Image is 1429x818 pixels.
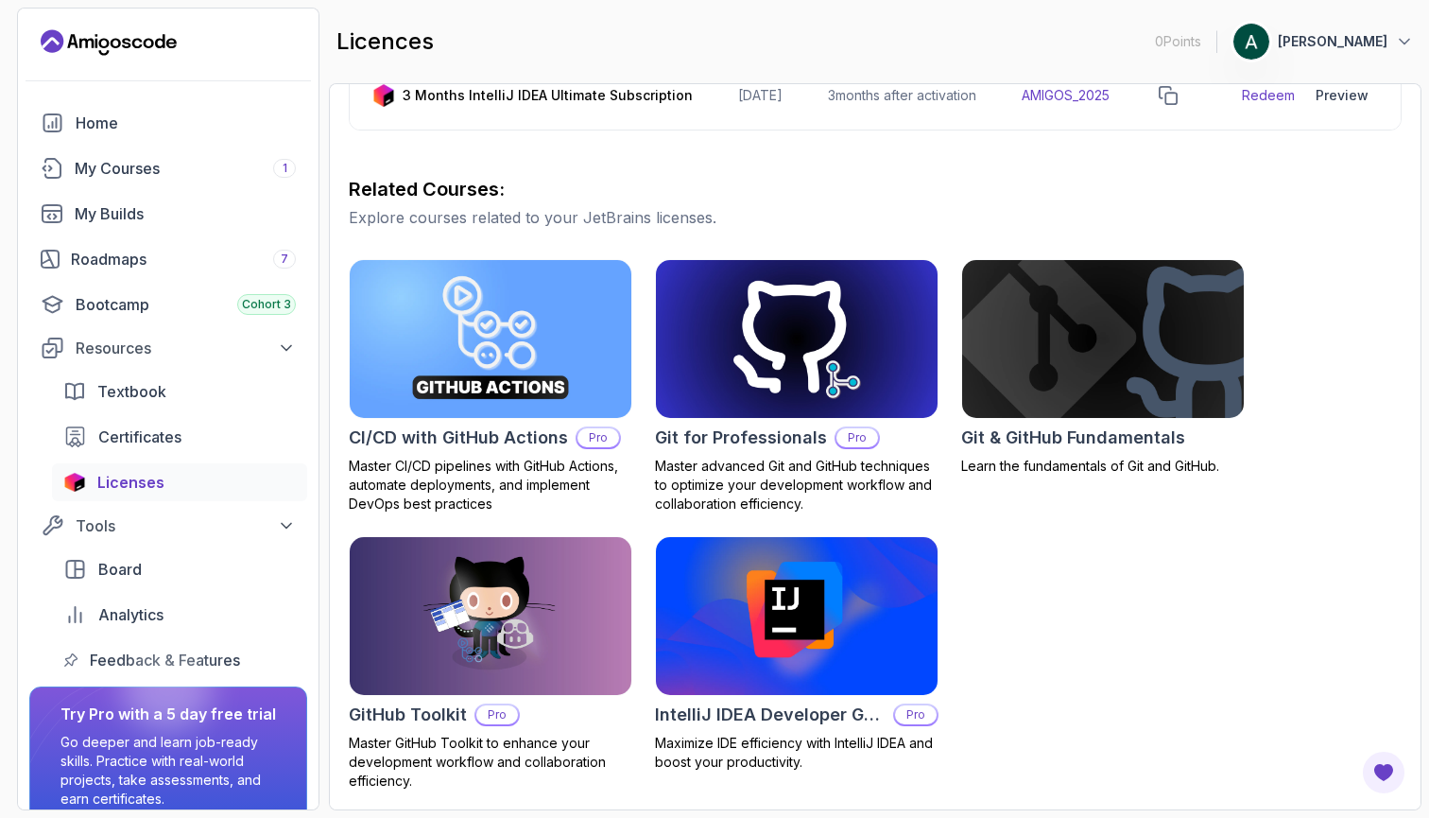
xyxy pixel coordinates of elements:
[1233,24,1269,60] img: user profile image
[655,457,938,513] p: Master advanced Git and GitHub techniques to optimize your development workflow and collaboration...
[242,297,291,312] span: Cohort 3
[999,61,1132,131] td: AMIGOS_2025
[349,259,632,513] a: CI/CD with GitHub Actions cardCI/CD with GitHub ActionsProMaster CI/CD pipelines with GitHub Acti...
[1155,82,1181,109] button: copy-button
[349,702,467,728] h2: GitHub Toolkit
[98,426,181,448] span: Certificates
[1316,86,1369,105] div: Preview
[63,473,86,492] img: jetbrains icon
[350,260,631,418] img: CI/CD with GitHub Actions card
[281,252,288,267] span: 7
[1278,32,1387,51] p: [PERSON_NAME]
[75,157,296,180] div: My Courses
[372,84,395,107] img: jetbrains icon
[76,514,296,537] div: Tools
[29,286,307,323] a: bootcamp
[41,27,177,58] a: Landing page
[52,596,307,634] a: analytics
[656,260,938,418] img: Git for Professionals card
[98,603,164,626] span: Analytics
[349,425,568,451] h2: CI/CD with GitHub Actions
[60,733,276,809] p: Go deeper and learn job-ready skills. Practice with real-world projects, take assessments, and ea...
[1155,32,1201,51] p: 0 Points
[655,536,938,772] a: IntelliJ IDEA Developer Guide cardIntelliJ IDEA Developer GuideProMaximize IDE efficiency with In...
[1232,23,1414,61] button: user profile image[PERSON_NAME]
[71,248,296,270] div: Roadmaps
[76,112,296,134] div: Home
[476,705,518,724] p: Pro
[52,418,307,456] a: certificates
[656,537,938,695] img: IntelliJ IDEA Developer Guide card
[98,558,142,581] span: Board
[961,425,1185,451] h2: Git & GitHub Fundamentals
[349,536,632,791] a: GitHub Toolkit cardGitHub ToolkitProMaster GitHub Toolkit to enhance your development workflow an...
[336,26,434,57] h2: licences
[29,509,307,543] button: Tools
[577,428,619,447] p: Pro
[76,337,296,359] div: Resources
[52,641,307,679] a: feedback
[76,293,296,316] div: Bootcamp
[52,550,307,588] a: board
[956,256,1251,422] img: Git & GitHub Fundamentals card
[52,463,307,501] a: licenses
[97,471,164,494] span: Licenses
[350,537,631,695] img: GitHub Toolkit card
[655,425,827,451] h2: Git for Professionals
[836,428,878,447] p: Pro
[29,104,307,142] a: home
[90,649,240,671] span: Feedback & Features
[1361,750,1406,795] button: Open Feedback Button
[349,176,1402,202] h3: Related Courses:
[349,457,632,513] p: Master CI/CD pipelines with GitHub Actions, automate deployments, and implement DevOps best pract...
[349,734,632,791] p: Master GitHub Toolkit to enhance your development workflow and collaboration efficiency.
[655,259,938,513] a: Git for Professionals cardGit for ProfessionalsProMaster advanced Git and GitHub techniques to op...
[52,373,307,410] a: textbook
[29,240,307,278] a: roadmaps
[349,206,1402,229] p: Explore courses related to your JetBrains licenses.
[29,195,307,233] a: builds
[97,380,166,403] span: Textbook
[961,457,1245,476] p: Learn the fundamentals of Git and GitHub.
[655,734,938,772] p: Maximize IDE efficiency with IntelliJ IDEA and boost your productivity.
[655,702,886,728] h2: IntelliJ IDEA Developer Guide
[29,149,307,187] a: courses
[75,202,296,225] div: My Builds
[961,259,1245,476] a: Git & GitHub Fundamentals cardGit & GitHub FundamentalsLearn the fundamentals of Git and GitHub.
[895,705,937,724] p: Pro
[715,61,805,131] td: [DATE]
[29,331,307,365] button: Resources
[805,61,999,131] td: 3 months after activation
[1306,77,1378,114] button: Preview
[283,161,287,176] span: 1
[403,86,693,105] p: 3 Months IntelliJ IDEA Ultimate Subscription
[1242,86,1295,105] a: Redeem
